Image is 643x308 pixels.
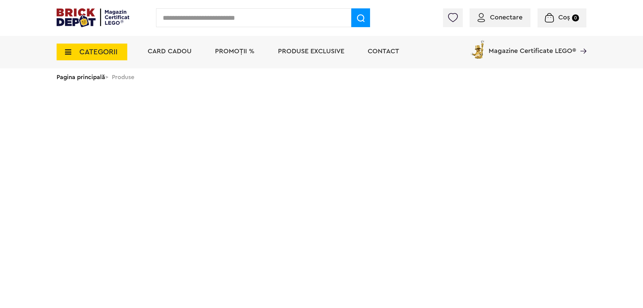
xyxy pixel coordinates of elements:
[490,14,522,21] span: Conectare
[215,48,255,55] a: PROMOȚII %
[57,74,105,80] a: Pagina principală
[576,39,586,46] a: Magazine Certificate LEGO®
[558,14,570,21] span: Coș
[57,68,586,86] div: > Produse
[572,14,579,21] small: 0
[489,39,576,54] span: Magazine Certificate LEGO®
[79,48,118,56] span: CATEGORII
[368,48,399,55] a: Contact
[148,48,192,55] a: Card Cadou
[478,14,522,21] a: Conectare
[278,48,344,55] a: Produse exclusive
